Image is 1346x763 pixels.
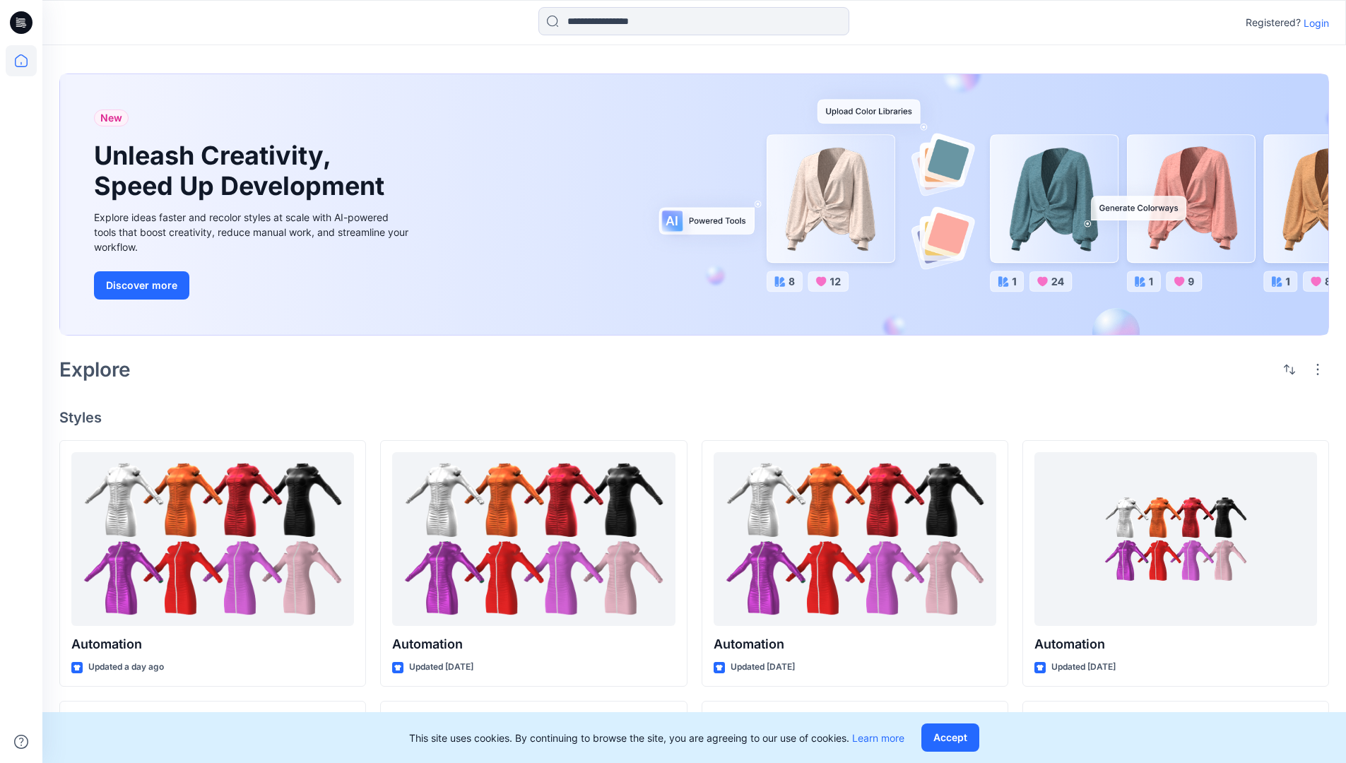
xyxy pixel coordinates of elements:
[392,452,675,627] a: Automation
[88,660,164,675] p: Updated a day ago
[921,723,979,752] button: Accept
[100,110,122,126] span: New
[1051,660,1116,675] p: Updated [DATE]
[59,358,131,381] h2: Explore
[71,634,354,654] p: Automation
[1034,452,1317,627] a: Automation
[409,731,904,745] p: This site uses cookies. By continuing to browse the site, you are agreeing to our use of cookies.
[1034,634,1317,654] p: Automation
[392,634,675,654] p: Automation
[71,452,354,627] a: Automation
[409,660,473,675] p: Updated [DATE]
[731,660,795,675] p: Updated [DATE]
[852,732,904,744] a: Learn more
[714,634,996,654] p: Automation
[94,271,412,300] a: Discover more
[94,271,189,300] button: Discover more
[1304,16,1329,30] p: Login
[94,141,391,201] h1: Unleash Creativity, Speed Up Development
[59,409,1329,426] h4: Styles
[714,452,996,627] a: Automation
[94,210,412,254] div: Explore ideas faster and recolor styles at scale with AI-powered tools that boost creativity, red...
[1246,14,1301,31] p: Registered?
